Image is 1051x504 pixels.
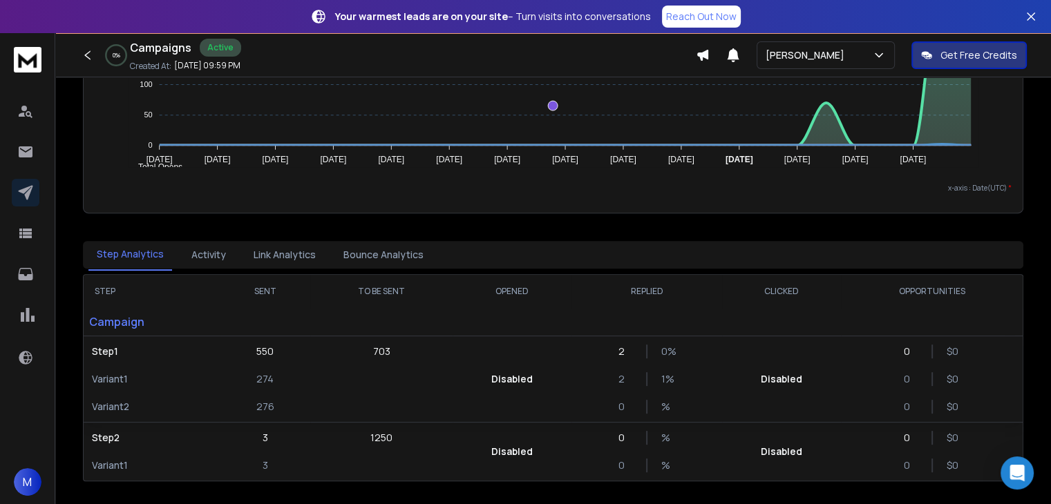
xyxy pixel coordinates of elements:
th: OPENED [453,275,571,308]
strong: Your warmest leads are on your site [335,10,508,23]
p: 0 [904,372,918,386]
h1: Campaigns [130,39,191,56]
p: $ 0 [947,400,960,414]
p: 0 % [661,345,675,358]
p: 1250 [370,431,392,445]
p: 3 [263,458,268,472]
tspan: [DATE] [495,155,521,164]
div: Open Intercom Messenger [1001,456,1034,490]
p: 0 % [113,51,120,59]
p: Step 1 [92,345,211,358]
tspan: [DATE] [668,155,694,164]
th: STEP [84,275,220,308]
p: [PERSON_NAME] [766,48,850,62]
tspan: [DATE] [726,155,753,164]
p: % [661,400,675,414]
p: Campaign [84,308,220,336]
p: [DATE] 09:59 PM [174,60,240,71]
p: 0 [618,431,632,445]
p: Disabled [761,372,802,386]
th: TO BE SENT [310,275,452,308]
p: Disabled [491,445,533,458]
p: 0 [618,458,632,472]
tspan: 50 [144,110,153,119]
p: 0 [904,345,918,358]
p: Reach Out Now [666,10,737,23]
p: 0 [904,458,918,472]
p: Variant 1 [92,372,211,386]
img: logo [14,47,41,72]
tspan: [DATE] [146,155,173,164]
tspan: [DATE] [552,155,578,164]
p: % [661,458,675,472]
a: Reach Out Now [662,6,741,28]
tspan: [DATE] [900,155,927,164]
p: Disabled [761,445,802,458]
button: Activity [183,240,234,270]
p: – Turn visits into conversations [335,10,651,23]
tspan: [DATE] [263,155,289,164]
tspan: [DATE] [379,155,405,164]
th: OPPORTUNITIES [841,275,1023,308]
p: Disabled [491,372,533,386]
tspan: [DATE] [321,155,347,164]
th: CLICKED [722,275,841,308]
p: 274 [256,372,274,386]
button: M [14,468,41,496]
p: 0 [904,431,918,445]
p: 1 % [661,372,675,386]
p: Created At: [130,61,171,72]
button: Link Analytics [245,240,324,270]
p: 276 [256,400,274,414]
p: 2 [618,372,632,386]
p: 0 [904,400,918,414]
p: x-axis : Date(UTC) [95,183,1012,193]
p: Variant 1 [92,458,211,472]
button: Get Free Credits [911,41,1027,69]
span: Total Opens [128,162,182,172]
p: 703 [373,345,390,358]
tspan: 0 [149,141,153,149]
p: % [661,431,675,445]
tspan: 100 [140,80,153,88]
p: Variant 2 [92,400,211,414]
p: Get Free Credits [940,48,1017,62]
th: REPLIED [571,275,722,308]
button: Bounce Analytics [335,240,432,270]
p: 3 [263,431,268,445]
p: $ 0 [947,431,960,445]
tspan: [DATE] [784,155,811,164]
tspan: [DATE] [205,155,231,164]
th: SENT [220,275,310,308]
tspan: [DATE] [842,155,869,164]
p: Step 2 [92,431,211,445]
tspan: [DATE] [610,155,636,164]
div: Active [200,39,241,57]
p: $ 0 [947,372,960,386]
p: $ 0 [947,345,960,358]
p: 550 [256,345,274,358]
button: Step Analytics [88,239,172,271]
p: 0 [618,400,632,414]
tspan: [DATE] [437,155,463,164]
p: 2 [618,345,632,358]
p: $ 0 [947,458,960,472]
